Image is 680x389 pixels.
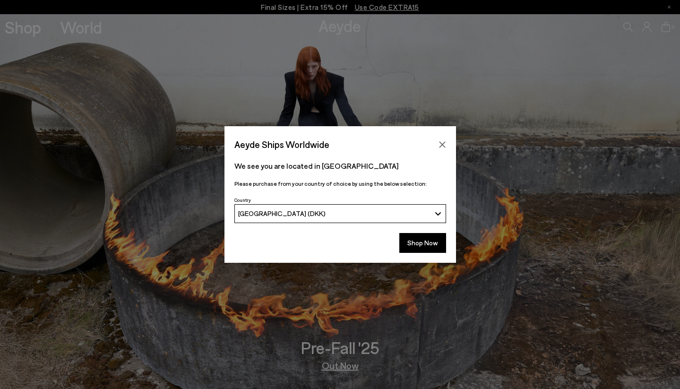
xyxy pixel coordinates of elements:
[234,179,446,188] p: Please purchase from your country of choice by using the below selection:
[234,160,446,172] p: We see you are located in [GEOGRAPHIC_DATA]
[234,197,251,203] span: Country
[399,233,446,253] button: Shop Now
[435,138,449,152] button: Close
[234,136,329,153] span: Aeyde Ships Worldwide
[238,209,326,217] span: [GEOGRAPHIC_DATA] (DKK)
